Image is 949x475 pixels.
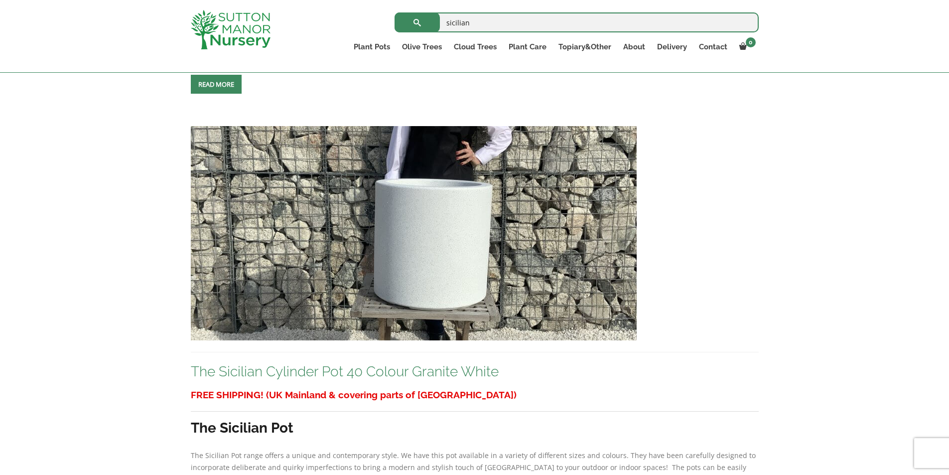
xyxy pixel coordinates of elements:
a: Read more [191,75,242,94]
a: Olive Trees [396,40,448,54]
a: The Sicilian Cylinder Pot 40 Colour Granite White [191,363,499,380]
a: The Sicilian Cylinder Pot 40 Colour Granite White [191,228,637,237]
img: The Sicilian Cylinder Pot 40 Colour Granite White - IMG 8085 [191,126,637,340]
a: Cloud Trees [448,40,503,54]
strong: The Sicilian Pot [191,420,293,436]
input: Search... [395,12,759,32]
span: 0 [746,37,756,47]
a: About [617,40,651,54]
a: Topiary&Other [552,40,617,54]
h3: FREE SHIPPING! (UK Mainland & covering parts of [GEOGRAPHIC_DATA]) [191,386,759,404]
a: Plant Care [503,40,552,54]
a: Contact [693,40,733,54]
a: Plant Pots [348,40,396,54]
a: 0 [733,40,759,54]
a: Delivery [651,40,693,54]
img: logo [191,10,271,49]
